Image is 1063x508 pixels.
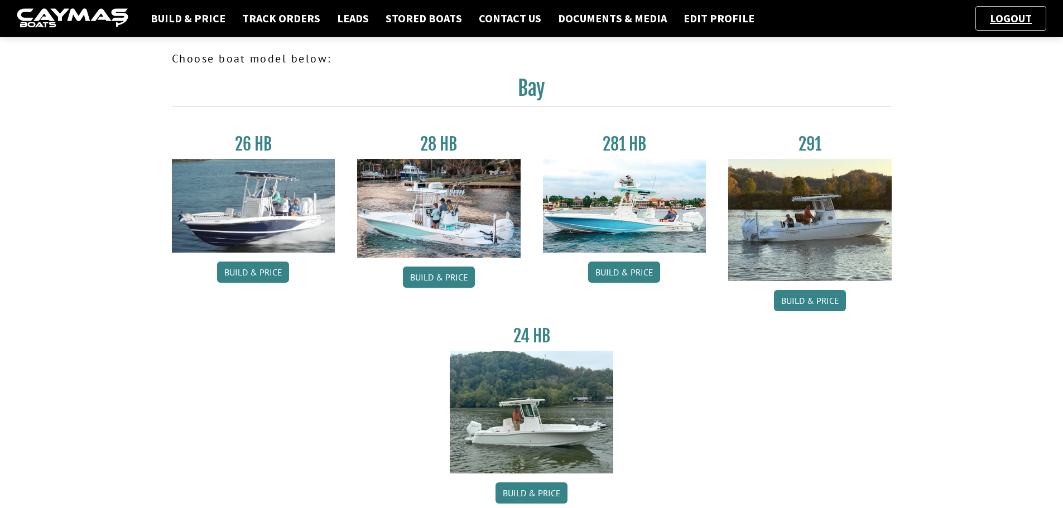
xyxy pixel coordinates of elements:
[450,351,613,473] img: 24_HB_thumbnail.jpg
[984,11,1037,25] a: Logout
[237,11,326,26] a: Track Orders
[17,8,128,29] img: caymas-dealer-connect-2ed40d3bc7270c1d8d7ffb4b79bf05adc795679939227970def78ec6f6c03838.gif
[172,159,335,253] img: 26_new_photo_resized.jpg
[172,50,892,67] p: Choose boat model below:
[678,11,760,26] a: Edit Profile
[543,159,706,253] img: 28-hb-twin.jpg
[543,134,706,154] h3: 281 HB
[552,11,672,26] a: Documents & Media
[145,11,231,26] a: Build & Price
[496,482,567,504] a: Build & Price
[403,267,475,288] a: Build & Price
[357,134,521,154] h3: 28 HB
[450,326,613,346] h3: 24 HB
[357,159,521,258] img: 28_hb_thumbnail_for_caymas_connect.jpg
[728,134,892,154] h3: 291
[172,134,335,154] h3: 26 HB
[380,11,468,26] a: Stored Boats
[331,11,374,26] a: Leads
[473,11,547,26] a: Contact Us
[217,262,289,283] a: Build & Price
[172,76,892,107] h2: Bay
[774,290,846,311] a: Build & Price
[728,159,892,281] img: 291_Thumbnail.jpg
[588,262,660,283] a: Build & Price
